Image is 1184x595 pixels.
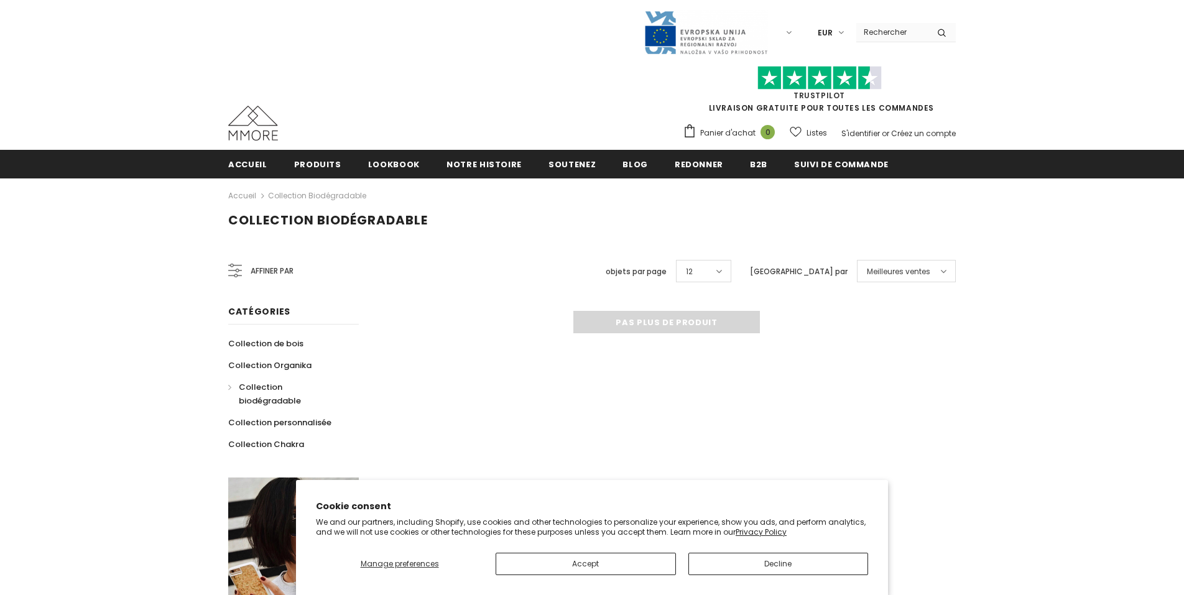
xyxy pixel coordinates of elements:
img: Cas MMORE [228,106,278,141]
span: Meilleures ventes [867,265,930,278]
span: Suivi de commande [794,159,889,170]
span: Manage preferences [361,558,439,569]
span: Collection biodégradable [239,381,301,407]
p: We and our partners, including Shopify, use cookies and other technologies to personalize your ex... [316,517,868,537]
a: Privacy Policy [736,527,787,537]
a: Collection Chakra [228,433,304,455]
span: Panier d'achat [700,127,756,139]
button: Accept [496,553,676,575]
input: Search Site [856,23,928,41]
button: Manage preferences [316,553,483,575]
a: Collection biodégradable [268,190,366,201]
span: Collection Organika [228,359,312,371]
span: Listes [807,127,827,139]
a: TrustPilot [793,90,845,101]
span: 12 [686,265,693,278]
span: Accueil [228,159,267,170]
a: Blog [622,150,648,178]
span: LIVRAISON GRATUITE POUR TOUTES LES COMMANDES [683,71,956,113]
a: Collection Organika [228,354,312,376]
a: Javni Razpis [644,27,768,37]
img: Faites confiance aux étoiles pilotes [757,66,882,90]
button: Decline [688,553,869,575]
a: Accueil [228,188,256,203]
a: Collection de bois [228,333,303,354]
span: Collection Chakra [228,438,304,450]
label: objets par page [606,265,667,278]
span: Affiner par [251,264,294,278]
a: soutenez [548,150,596,178]
a: B2B [750,150,767,178]
a: Lookbook [368,150,420,178]
span: Lookbook [368,159,420,170]
a: Produits [294,150,341,178]
h2: Cookie consent [316,500,868,513]
span: Collection biodégradable [228,211,428,229]
label: [GEOGRAPHIC_DATA] par [750,265,848,278]
a: Accueil [228,150,267,178]
span: Blog [622,159,648,170]
span: soutenez [548,159,596,170]
a: Panier d'achat 0 [683,124,781,142]
span: EUR [818,27,833,39]
a: Collection biodégradable [228,376,345,412]
a: S'identifier [841,128,880,139]
a: Créez un compte [891,128,956,139]
a: Redonner [675,150,723,178]
a: Suivi de commande [794,150,889,178]
span: Collection de bois [228,338,303,349]
span: Produits [294,159,341,170]
span: Collection personnalisée [228,417,331,428]
a: Listes [790,122,827,144]
span: 0 [761,125,775,139]
a: Collection personnalisée [228,412,331,433]
span: Notre histoire [446,159,522,170]
span: or [882,128,889,139]
a: Notre histoire [446,150,522,178]
img: Javni Razpis [644,10,768,55]
span: Catégories [228,305,290,318]
span: Redonner [675,159,723,170]
span: B2B [750,159,767,170]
